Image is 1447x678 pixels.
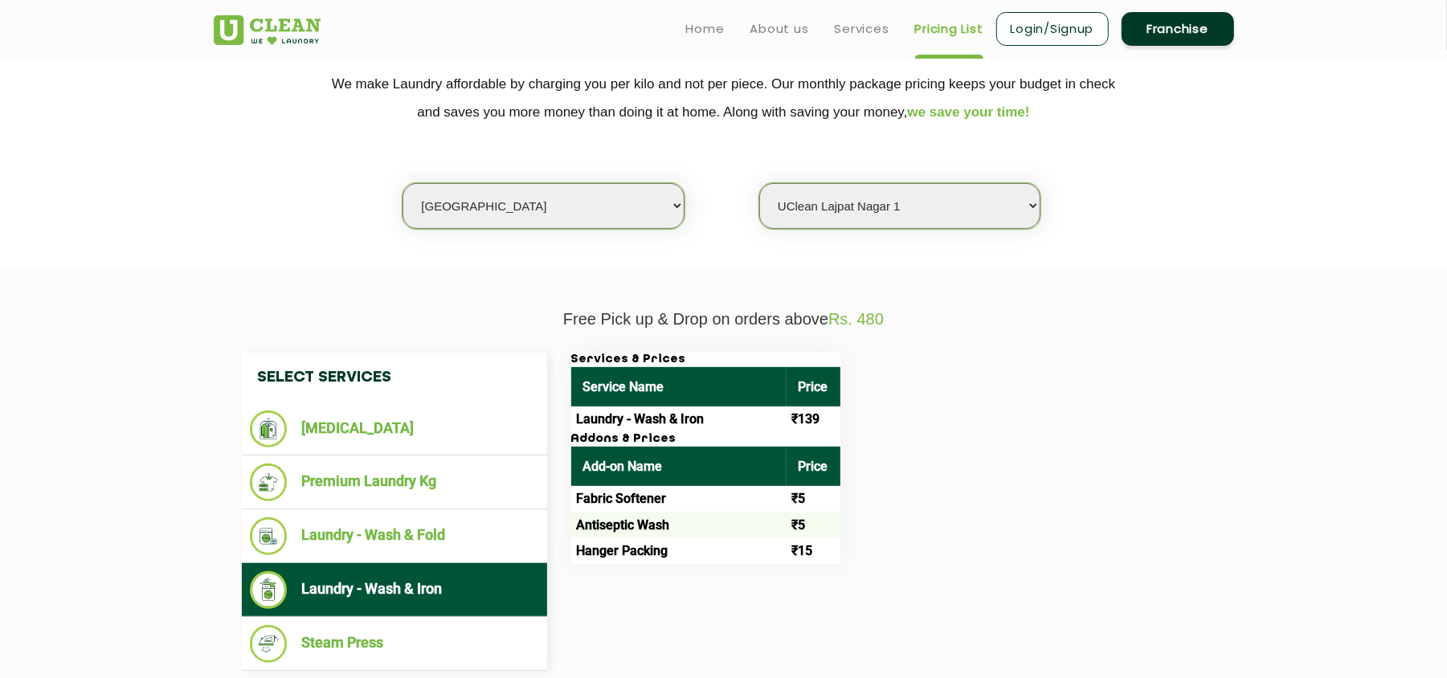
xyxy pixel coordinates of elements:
[996,12,1109,46] a: Login/Signup
[250,517,539,555] li: Laundry - Wash & Fold
[250,464,539,501] li: Premium Laundry Kg
[214,70,1234,126] p: We make Laundry affordable by charging you per kilo and not per piece. Our monthly package pricin...
[787,406,840,432] td: ₹139
[787,447,840,486] th: Price
[571,406,787,432] td: Laundry - Wash & Iron
[787,486,840,512] td: ₹5
[908,104,1030,120] span: we save your time!
[250,517,288,555] img: Laundry - Wash & Fold
[571,512,787,537] td: Antiseptic Wash
[250,410,539,447] li: [MEDICAL_DATA]
[250,410,288,447] img: Dry Cleaning
[250,625,539,663] li: Steam Press
[571,367,787,406] th: Service Name
[250,625,288,663] img: Steam Press
[787,537,840,563] td: ₹15
[250,571,539,609] li: Laundry - Wash & Iron
[828,310,884,328] span: Rs. 480
[571,353,840,367] h3: Services & Prices
[571,486,787,512] td: Fabric Softener
[214,310,1234,329] p: Free Pick up & Drop on orders above
[787,367,840,406] th: Price
[686,19,725,39] a: Home
[250,571,288,609] img: Laundry - Wash & Iron
[214,15,321,45] img: UClean Laundry and Dry Cleaning
[571,537,787,563] td: Hanger Packing
[787,512,840,537] td: ₹5
[250,464,288,501] img: Premium Laundry Kg
[750,19,809,39] a: About us
[571,447,787,486] th: Add-on Name
[242,353,547,402] h4: Select Services
[1122,12,1234,46] a: Franchise
[915,19,983,39] a: Pricing List
[835,19,889,39] a: Services
[571,432,840,447] h3: Addons & Prices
